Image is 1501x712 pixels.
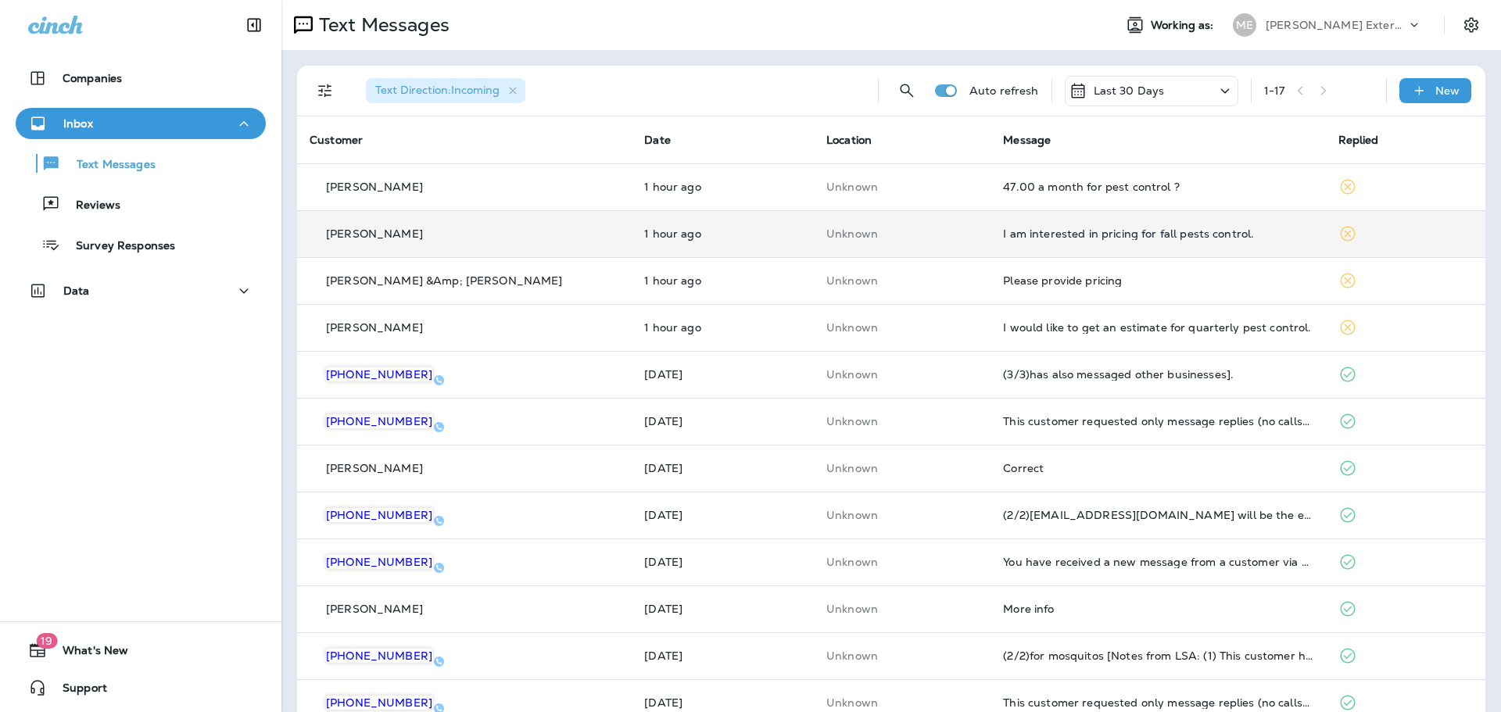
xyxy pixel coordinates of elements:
p: [PERSON_NAME] Exterminating [1266,19,1406,31]
span: Text Direction : Incoming [375,83,500,97]
p: [PERSON_NAME] [326,321,423,334]
p: This customer does not have a last location and the phone number they messaged is not assigned to... [826,556,978,568]
p: [PERSON_NAME] [326,462,423,474]
p: Companies [63,72,122,84]
button: Survey Responses [16,228,266,261]
p: This customer does not have a last location and the phone number they messaged is not assigned to... [826,227,978,240]
p: Survey Responses [60,239,175,254]
span: [PHONE_NUMBER] [326,649,432,663]
p: This customer does not have a last location and the phone number they messaged is not assigned to... [826,603,978,615]
p: This customer does not have a last location and the phone number they messaged is not assigned to... [826,321,978,334]
button: Settings [1457,11,1485,39]
p: This customer does not have a last location and the phone number they messaged is not assigned to... [826,649,978,662]
span: Support [47,682,107,700]
span: Location [826,133,872,147]
div: 47.00 a month for pest control ? [1003,181,1313,193]
div: This customer requested only message replies (no calls). Reply here or respond via your LSA dashb... [1003,696,1313,709]
span: [PHONE_NUMBER] [326,555,432,569]
div: 1 - 17 [1264,84,1285,97]
button: Inbox [16,108,266,139]
p: New [1435,84,1460,97]
p: [PERSON_NAME] [326,227,423,240]
div: I am interested in pricing for fall pests control. [1003,227,1313,240]
div: (2/2)Coffey716@msn.com will be the email used to send report. R/ Mike Coffey. [1003,509,1313,521]
p: Sep 18, 2025 10:44 AM [644,274,801,287]
span: Working as: [1151,19,1217,32]
span: What's New [47,644,128,663]
button: Support [16,672,266,703]
p: Sep 9, 2025 12:11 PM [644,603,801,615]
button: Text Messages [16,147,266,180]
span: [PHONE_NUMBER] [326,367,432,381]
p: Sep 10, 2025 09:22 AM [644,462,801,474]
p: Auto refresh [969,84,1039,97]
p: [PERSON_NAME] &Amp; [PERSON_NAME] [326,274,563,287]
p: Text Messages [313,13,450,37]
span: 19 [36,633,57,649]
div: You have received a new message from a customer via Google Local Services Ads. Customer Name: , S... [1003,556,1313,568]
p: Inbox [63,117,93,130]
p: This customer does not have a last location and the phone number they messaged is not assigned to... [826,462,978,474]
button: Collapse Sidebar [232,9,276,41]
p: Sep 9, 2025 02:17 PM [644,509,801,521]
p: Sep 18, 2025 10:50 AM [644,181,801,193]
button: Companies [16,63,266,94]
div: Please provide pricing [1003,274,1313,287]
span: Date [644,133,671,147]
p: Sep 16, 2025 08:29 AM [644,368,801,381]
button: Search Messages [891,75,922,106]
span: [PHONE_NUMBER] [326,414,432,428]
div: Text Direction:Incoming [366,78,525,103]
p: [PERSON_NAME] [326,181,423,193]
p: [PERSON_NAME] [326,603,423,615]
button: 19What's New [16,635,266,666]
p: This customer does not have a last location and the phone number they messaged is not assigned to... [826,368,978,381]
p: Data [63,284,90,297]
div: This customer requested only message replies (no calls). Reply here or respond via your LSA dashb... [1003,415,1313,428]
div: (3/3)has also messaged other businesses]. [1003,368,1313,381]
button: Filters [310,75,341,106]
div: More info [1003,603,1313,615]
span: [PHONE_NUMBER] [326,696,432,710]
p: This customer does not have a last location and the phone number they messaged is not assigned to... [826,274,978,287]
p: This customer does not have a last location and the phone number they messaged is not assigned to... [826,696,978,709]
span: Message [1003,133,1051,147]
p: This customer does not have a last location and the phone number they messaged is not assigned to... [826,415,978,428]
p: Sep 8, 2025 03:29 PM [644,696,801,709]
div: I would like to get an estimate for quarterly pest control. [1003,321,1313,334]
div: Correct [1003,462,1313,474]
p: Sep 18, 2025 10:47 AM [644,227,801,240]
span: [PHONE_NUMBER] [326,508,432,522]
span: Customer [310,133,363,147]
p: Sep 12, 2025 02:44 PM [644,415,801,428]
button: Data [16,275,266,306]
p: This customer does not have a last location and the phone number they messaged is not assigned to... [826,181,978,193]
span: Replied [1338,133,1379,147]
div: (2/2)for mosquitos [Notes from LSA: (1) This customer has requested a quote (2) This customer has... [1003,649,1313,662]
p: Last 30 Days [1094,84,1165,97]
button: Reviews [16,188,266,220]
p: Sep 8, 2025 04:06 PM [644,649,801,662]
div: ME [1233,13,1256,37]
p: Sep 9, 2025 12:51 PM [644,556,801,568]
p: Reviews [60,199,120,213]
p: Sep 18, 2025 10:30 AM [644,321,801,334]
p: This customer does not have a last location and the phone number they messaged is not assigned to... [826,509,978,521]
p: Text Messages [61,158,156,173]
